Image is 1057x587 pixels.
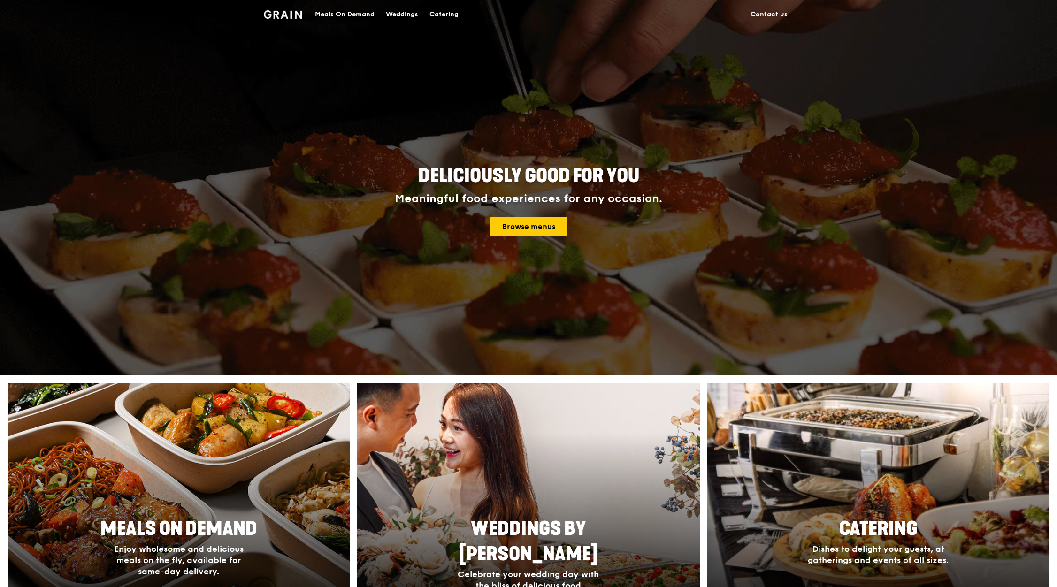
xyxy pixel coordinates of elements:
span: Catering [839,518,918,540]
div: Meaningful food experiences for any occasion. [360,192,697,206]
span: Enjoy wholesome and delicious meals on the fly, available for same-day delivery. [114,544,244,577]
span: Deliciously good for you [418,165,639,187]
span: Dishes to delight your guests, at gatherings and events of all sizes. [808,544,949,565]
a: Contact us [745,0,793,29]
div: Catering [429,0,459,29]
a: Browse menus [490,217,567,236]
span: Weddings by [PERSON_NAME] [459,518,598,565]
div: Weddings [386,0,418,29]
a: Weddings [380,0,424,29]
a: Catering [424,0,464,29]
img: Grain [264,10,302,19]
span: Meals On Demand [100,518,257,540]
div: Meals On Demand [315,0,375,29]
